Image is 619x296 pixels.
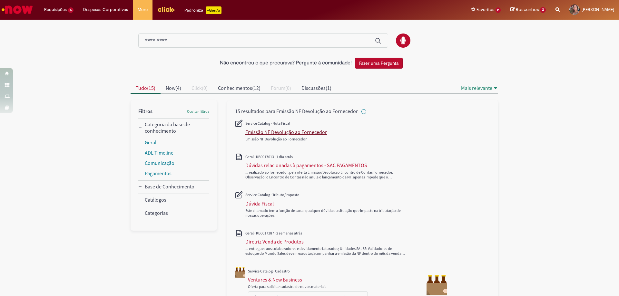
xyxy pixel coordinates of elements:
[1,3,34,16] img: ServiceNow
[138,6,148,13] span: More
[68,7,74,13] span: 5
[540,7,546,13] span: 3
[157,5,175,14] img: click_logo_yellow_360x200.png
[510,7,546,13] a: Rascunhos
[355,58,403,69] button: Fazer uma Pergunta
[477,6,494,13] span: Favoritos
[83,6,128,13] span: Despesas Corporativas
[44,6,67,13] span: Requisições
[206,6,221,14] p: +GenAi
[220,60,352,66] h2: Não encontrou o que procurava? Pergunte à comunidade!
[184,6,221,14] div: Padroniza
[582,7,614,12] span: [PERSON_NAME]
[516,6,539,13] span: Rascunhos
[496,7,501,13] span: 2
